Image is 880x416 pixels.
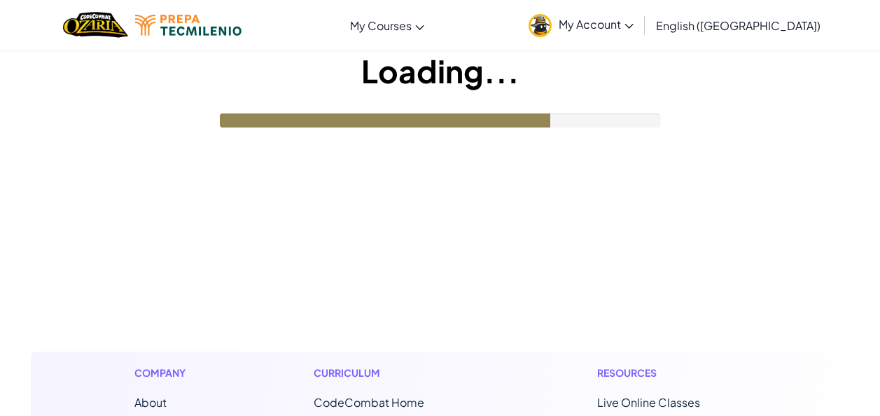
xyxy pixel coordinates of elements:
h1: Resources [597,366,746,380]
span: My Courses [350,18,412,33]
img: Home [63,11,128,39]
h1: Curriculum [314,366,483,380]
span: My Account [559,17,634,32]
a: My Courses [343,6,431,44]
a: About [134,395,167,410]
a: Ozaria by CodeCombat logo [63,11,128,39]
img: Tecmilenio logo [135,15,242,36]
span: CodeCombat Home [314,395,424,410]
a: Live Online Classes [597,395,700,410]
h1: Company [134,366,200,380]
span: English ([GEOGRAPHIC_DATA]) [656,18,820,33]
img: avatar [529,14,552,37]
a: My Account [522,3,641,47]
a: English ([GEOGRAPHIC_DATA]) [649,6,827,44]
